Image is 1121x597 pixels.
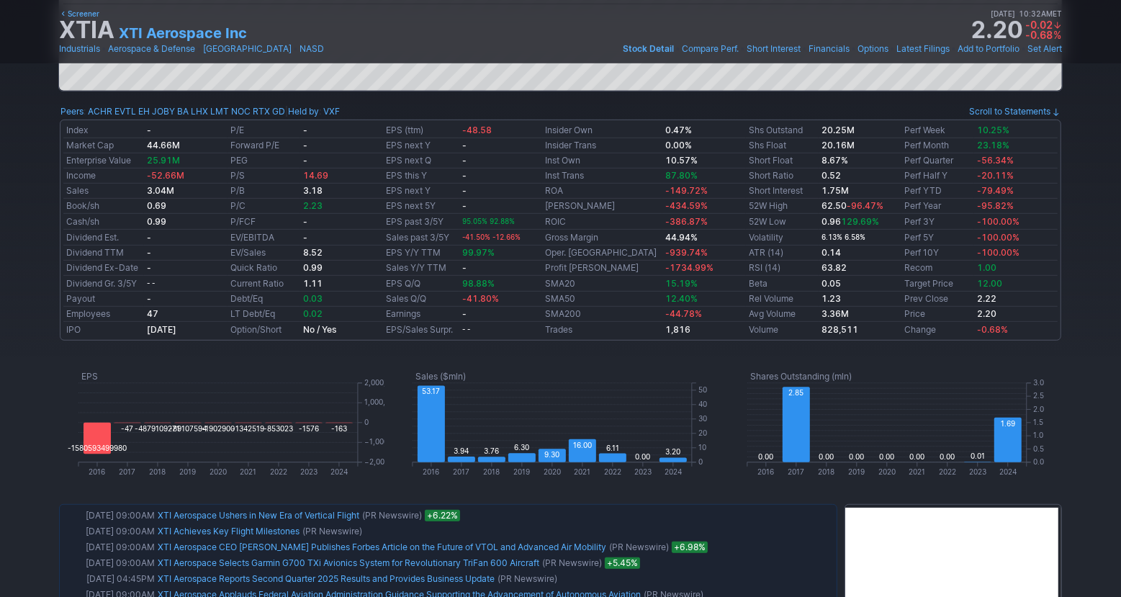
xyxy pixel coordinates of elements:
[462,233,490,241] span: -41.50%
[802,42,807,56] span: •
[1033,392,1044,400] text: 2.5
[158,557,539,568] a: XTI Aerospace Selects Garmin G700 TXi Avionics System for Revolutionary TriFan 600 Aircraft
[1033,431,1043,440] text: 1.0
[977,278,1002,289] a: 12.00
[60,106,84,117] a: Peers
[383,169,459,184] td: EPS this Y
[665,308,702,319] span: -44.78%
[514,467,531,476] text: 2019
[746,276,819,292] td: Beta
[958,42,1019,56] a: Add to Portfolio
[383,261,459,276] td: Sales Y/Y TTM
[423,467,440,476] text: 2016
[228,246,300,261] td: EV/Sales
[542,199,662,214] td: [PERSON_NAME]
[462,217,487,225] span: 95.05%
[746,214,819,230] td: 52W Low
[303,170,328,181] span: 14.69
[197,42,202,56] span: •
[63,246,144,261] td: Dividend TTM
[682,42,739,56] a: Compare Perf.
[665,140,692,151] b: 0.00%
[228,292,300,307] td: Debt/Eq
[749,155,793,166] a: Short Float
[636,452,651,461] text: 0.00
[202,425,235,434] text: -1902900
[909,452,924,461] text: 0.00
[300,467,318,476] text: 2023
[454,446,469,455] text: 3.94
[665,278,698,289] span: 15.19%
[59,42,100,56] a: Industrials
[300,42,324,56] a: NASD
[542,246,662,261] td: Oper. [GEOGRAPHIC_DATA]
[977,216,1019,227] span: -100.00%
[698,400,707,408] text: 40
[492,233,521,241] span: -12.66%
[542,276,662,292] td: SMA20
[977,125,1009,135] span: 10.25%
[977,185,1014,196] span: -79.49%
[821,125,855,135] b: 20.25M
[821,247,841,258] b: 0.14
[746,138,819,153] td: Shs Float
[977,262,996,273] span: 1.00
[665,125,692,135] b: 0.47%
[977,308,996,319] b: 2.20
[147,293,151,304] b: -
[977,200,1014,211] span: -95.82%
[147,140,180,151] b: 44.66M
[490,217,515,225] span: 92.88%
[59,7,99,20] a: Screener
[383,123,459,138] td: EPS (ttm)
[746,307,819,322] td: Avg Volume
[303,216,307,227] b: -
[746,292,819,307] td: Rel Volume
[59,497,552,504] img: nic2x2.gif
[119,23,247,43] a: XTI Aerospace Inc
[108,42,195,56] a: Aerospace & Defense
[228,138,300,153] td: Forward P/E
[666,448,681,457] text: 3.20
[665,293,698,304] span: 12.40%
[63,138,144,153] td: Market Cap
[462,308,467,319] b: -
[228,307,300,322] td: LT Debt/Eq
[969,106,1061,117] a: Scroll to Statements
[228,199,300,214] td: P/C
[1033,457,1044,466] text: 0.0
[152,104,175,119] a: JOBY
[191,104,208,119] a: LHX
[454,467,470,476] text: 2017
[901,307,974,322] td: Price
[383,230,459,246] td: Sales past 3/5Y
[821,155,848,166] a: 8.67%
[1025,29,1053,41] span: -0.68
[169,425,207,434] text: -89107594
[330,467,348,476] text: 2024
[89,467,106,476] text: 2016
[901,169,974,184] td: Perf Half Y
[63,322,144,338] td: IPO
[147,279,155,287] small: - -
[147,262,151,273] b: -
[303,247,323,258] b: 8.52
[809,42,850,56] a: Financials
[228,261,300,276] td: Quick Ratio
[542,138,662,153] td: Insider Trans
[383,292,459,307] td: Sales Q/Q
[542,307,662,322] td: SMA200
[462,262,467,273] b: -
[575,467,591,476] text: 2021
[303,308,323,319] span: 0.02
[138,104,150,119] a: EH
[203,42,292,56] a: [GEOGRAPHIC_DATA]
[462,293,499,304] span: -41.80%
[788,389,803,398] text: 2.85
[977,155,1014,166] span: -56.34%
[158,510,359,521] a: XTI Aerospace Ushers in New Era of Vertical Flight
[682,43,739,54] span: Compare Perf.
[147,155,180,166] span: 25.91M
[1033,405,1044,413] text: 2.0
[383,246,459,261] td: EPS Y/Y TTM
